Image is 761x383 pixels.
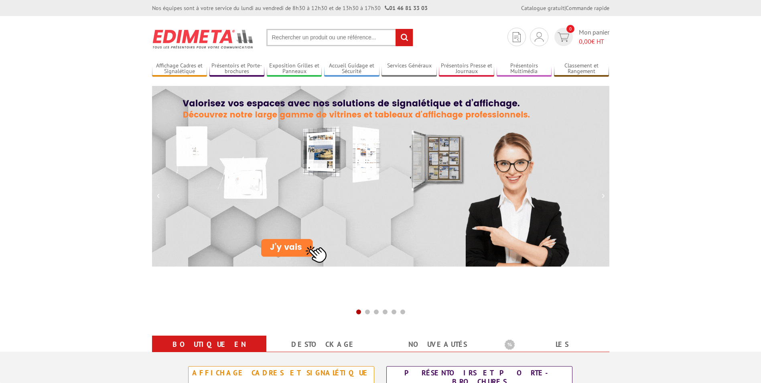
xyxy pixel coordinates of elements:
div: Nos équipes sont à votre service du lundi au vendredi de 8h30 à 12h30 et de 13h30 à 17h30 [152,4,428,12]
a: Présentoirs et Porte-brochures [209,62,265,75]
a: Services Généraux [382,62,437,75]
a: Catalogue gratuit [521,4,564,12]
a: Boutique en ligne [162,337,257,366]
img: devis rapide [513,32,521,42]
div: | [521,4,609,12]
input: Rechercher un produit ou une référence... [266,29,413,46]
a: Classement et Rangement [554,62,609,75]
a: nouveautés [390,337,485,352]
span: Mon panier [579,28,609,46]
a: Présentoirs Multimédia [497,62,552,75]
strong: 01 46 81 33 03 [385,4,428,12]
a: Présentoirs Presse et Journaux [439,62,494,75]
div: Affichage Cadres et Signalétique [191,369,372,377]
input: rechercher [396,29,413,46]
a: Commande rapide [566,4,609,12]
span: 0,00 [579,37,591,45]
a: devis rapide 0 Mon panier 0,00€ HT [552,28,609,46]
a: Exposition Grilles et Panneaux [267,62,322,75]
img: Présentoir, panneau, stand - Edimeta - PLV, affichage, mobilier bureau, entreprise [152,24,254,54]
img: devis rapide [535,32,544,42]
a: Accueil Guidage et Sécurité [324,62,379,75]
b: Les promotions [505,337,605,353]
a: Affichage Cadres et Signalétique [152,62,207,75]
span: 0 [566,25,574,33]
img: devis rapide [558,33,569,42]
a: Les promotions [505,337,600,366]
a: Destockage [276,337,371,352]
span: € HT [579,37,609,46]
